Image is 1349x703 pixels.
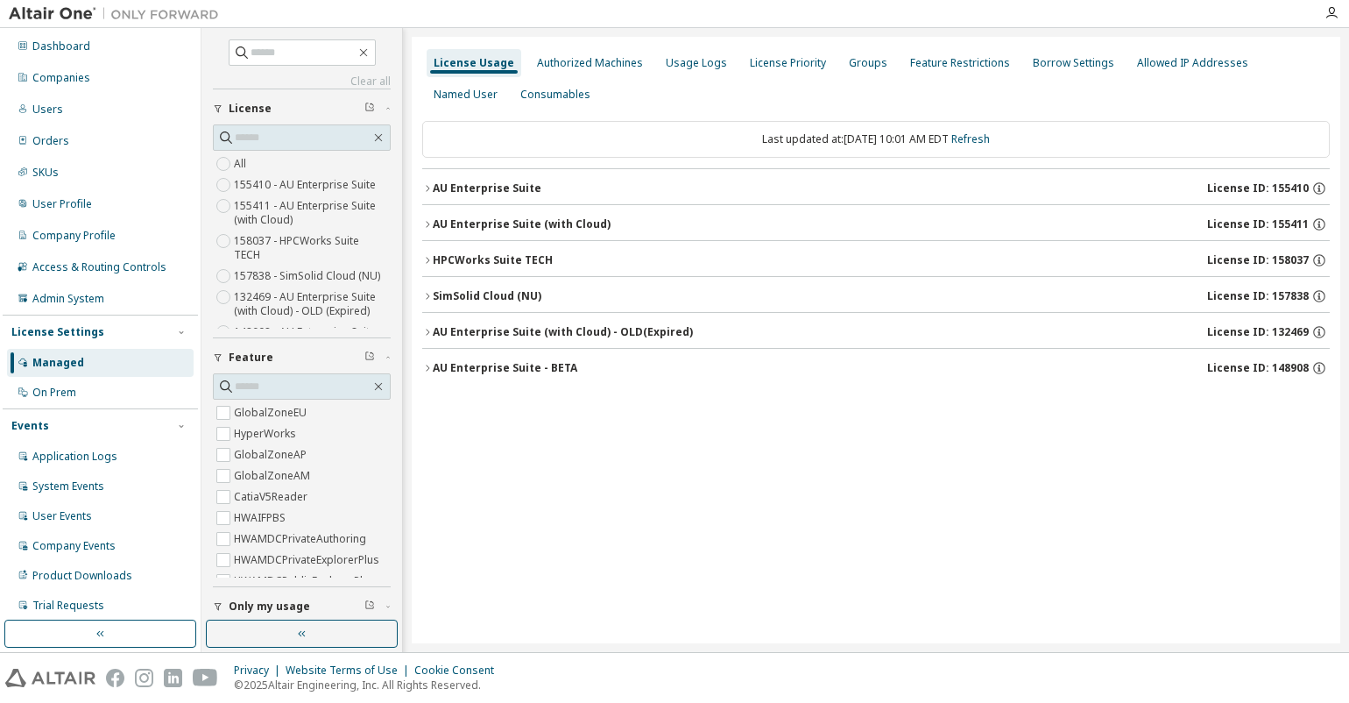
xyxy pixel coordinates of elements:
[234,195,391,231] label: 155411 - AU Enterprise Suite (with Cloud)
[234,508,289,529] label: HWAIFPBS
[849,56,887,70] div: Groups
[234,231,391,266] label: 158037 - HPCWorks Suite TECH
[422,277,1330,316] button: SimSolid Cloud (NU)License ID: 157838
[11,325,104,339] div: License Settings
[32,103,63,117] div: Users
[234,465,314,486] label: GlobalZoneAM
[910,56,1010,70] div: Feature Restrictions
[234,550,383,571] label: HWAMDCPrivateExplorerPlus
[234,664,286,678] div: Privacy
[32,386,76,400] div: On Prem
[11,419,49,433] div: Events
[193,669,218,687] img: youtube.svg
[229,102,272,116] span: License
[32,134,69,148] div: Orders
[213,587,391,626] button: Only my usage
[32,39,90,53] div: Dashboard
[1137,56,1248,70] div: Allowed IP Addresses
[234,423,300,444] label: HyperWorks
[234,402,310,423] label: GlobalZoneEU
[234,678,505,692] p: © 2025 Altair Engineering, Inc. All Rights Reserved.
[32,260,166,274] div: Access & Routing Controls
[234,287,391,322] label: 132469 - AU Enterprise Suite (with Cloud) - OLD (Expired)
[32,509,92,523] div: User Events
[229,600,310,614] span: Only my usage
[106,669,124,687] img: facebook.svg
[422,241,1330,280] button: HPCWorks Suite TECHLicense ID: 158037
[537,56,643,70] div: Authorized Machines
[364,351,375,365] span: Clear filter
[666,56,727,70] div: Usage Logs
[32,356,84,370] div: Managed
[32,599,104,613] div: Trial Requests
[422,349,1330,387] button: AU Enterprise Suite - BETALicense ID: 148908
[433,181,541,195] div: AU Enterprise Suite
[1033,56,1114,70] div: Borrow Settings
[32,71,90,85] div: Companies
[213,89,391,128] button: License
[1207,325,1309,339] span: License ID: 132469
[1207,181,1309,195] span: License ID: 155410
[9,5,228,23] img: Altair One
[1207,361,1309,375] span: License ID: 148908
[164,669,182,687] img: linkedin.svg
[422,169,1330,208] button: AU Enterprise SuiteLicense ID: 155410
[234,322,391,357] label: 148908 - AU Enterprise Suite - BETA
[364,600,375,614] span: Clear filter
[32,292,104,306] div: Admin System
[951,131,990,146] a: Refresh
[234,153,250,174] label: All
[364,102,375,116] span: Clear filter
[234,444,310,465] label: GlobalZoneAP
[520,88,590,102] div: Consumables
[234,486,311,508] label: CatiaV5Reader
[229,351,273,365] span: Feature
[414,664,505,678] div: Cookie Consent
[234,266,384,287] label: 157838 - SimSolid Cloud (NU)
[32,197,92,211] div: User Profile
[422,121,1330,158] div: Last updated at: [DATE] 10:01 AM EDT
[422,205,1330,244] button: AU Enterprise Suite (with Cloud)License ID: 155411
[433,325,693,339] div: AU Enterprise Suite (with Cloud) - OLD (Expired)
[135,669,153,687] img: instagram.svg
[750,56,826,70] div: License Priority
[1207,217,1309,231] span: License ID: 155411
[422,313,1330,351] button: AU Enterprise Suite (with Cloud) - OLD(Expired)License ID: 132469
[433,361,577,375] div: AU Enterprise Suite - BETA
[234,571,378,592] label: HWAMDCPublicExplorerPlus
[32,539,116,553] div: Company Events
[32,479,104,494] div: System Events
[234,174,379,195] label: 155410 - AU Enterprise Suite
[434,88,498,102] div: Named User
[32,450,117,464] div: Application Logs
[1207,253,1309,267] span: License ID: 158037
[32,229,116,243] div: Company Profile
[433,253,553,267] div: HPCWorks Suite TECH
[213,75,391,89] a: Clear all
[5,669,95,687] img: altair_logo.svg
[433,289,541,303] div: SimSolid Cloud (NU)
[434,56,514,70] div: License Usage
[32,166,59,180] div: SKUs
[286,664,414,678] div: Website Terms of Use
[32,569,132,583] div: Product Downloads
[234,529,370,550] label: HWAMDCPrivateAuthoring
[1207,289,1309,303] span: License ID: 157838
[213,338,391,377] button: Feature
[433,217,611,231] div: AU Enterprise Suite (with Cloud)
